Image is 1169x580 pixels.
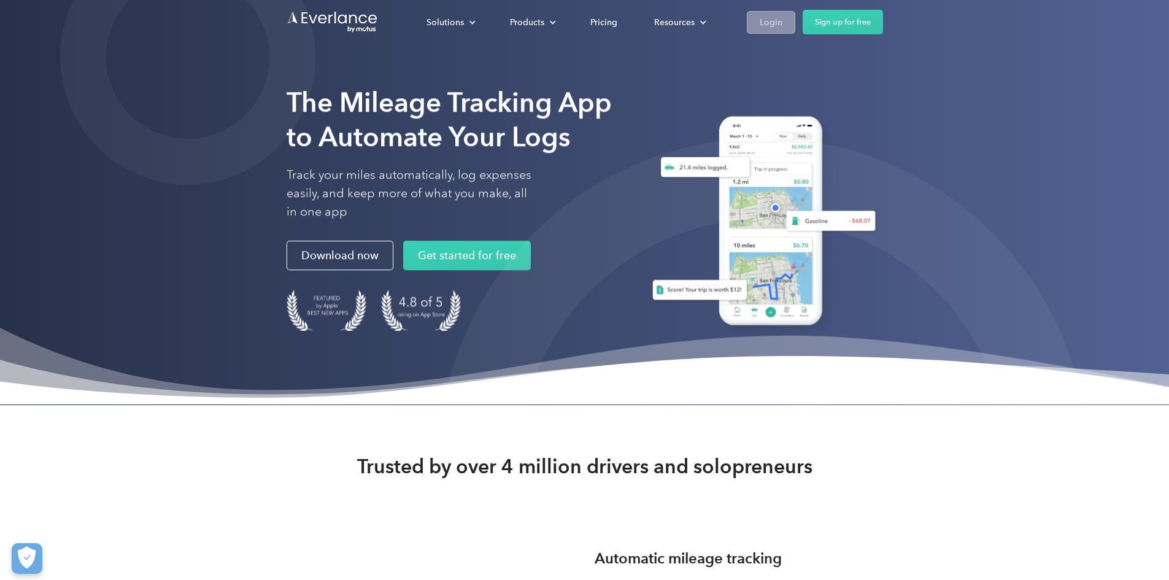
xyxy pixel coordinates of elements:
div: Solutions [414,12,485,33]
a: Go to homepage [287,10,379,34]
div: Login [760,15,782,30]
div: Products [510,15,544,30]
a: Get started for free [403,241,531,270]
div: Resources [654,15,695,30]
p: Track your miles automatically, log expenses easily, and keep more of what you make, all in one app [287,166,532,221]
a: Sign up for free [803,10,883,34]
div: Resources [642,12,716,33]
button: Cookies Settings [12,543,42,574]
strong: Trusted by over 4 million drivers and solopreneurs [357,454,812,479]
a: Download now [287,241,393,270]
img: Badge for Featured by Apple Best New Apps [287,290,366,331]
strong: The Mileage Tracking App to Automate Your Logs [287,86,612,153]
a: Login [747,11,795,34]
div: Pricing [590,15,617,30]
div: Products [498,12,566,33]
a: Pricing [578,12,630,33]
img: Everlance, mileage tracker app, expense tracking app [638,107,883,339]
img: 4.9 out of 5 stars on the app store [381,290,461,331]
h3: Automatic mileage tracking [595,547,782,570]
div: Solutions [426,15,464,30]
